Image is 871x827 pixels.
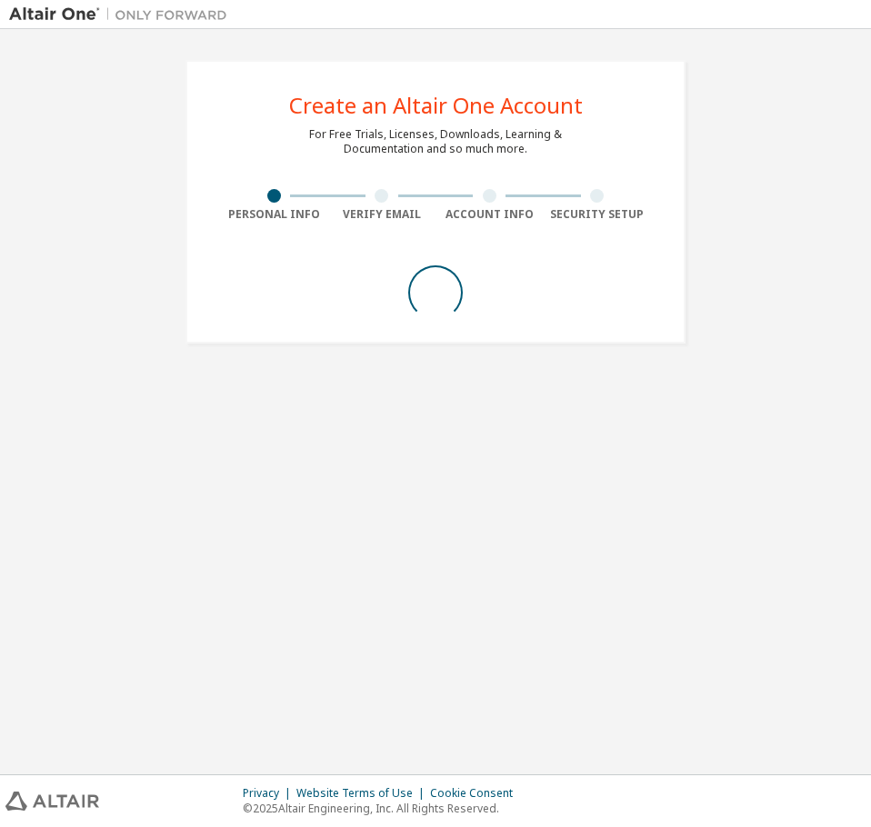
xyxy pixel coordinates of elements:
[544,207,652,222] div: Security Setup
[9,5,236,24] img: Altair One
[435,207,544,222] div: Account Info
[220,207,328,222] div: Personal Info
[328,207,436,222] div: Verify Email
[296,786,430,801] div: Website Terms of Use
[5,792,99,811] img: altair_logo.svg
[243,786,296,801] div: Privacy
[289,95,583,116] div: Create an Altair One Account
[309,127,562,156] div: For Free Trials, Licenses, Downloads, Learning & Documentation and so much more.
[243,801,524,816] p: © 2025 Altair Engineering, Inc. All Rights Reserved.
[430,786,524,801] div: Cookie Consent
